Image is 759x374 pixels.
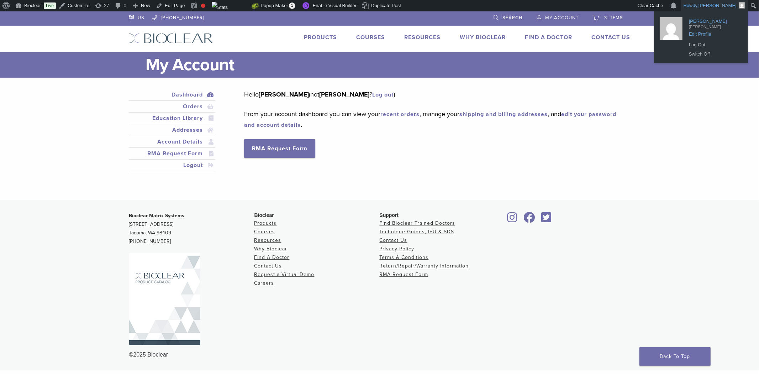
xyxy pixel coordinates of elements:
[380,212,399,218] span: Support
[129,33,213,43] img: Bioclear
[654,11,748,63] ul: Howdy, Tanya Copeman
[130,126,214,134] a: Addresses
[521,216,538,223] a: Bioclear
[593,11,623,22] a: 3 items
[146,52,631,78] h1: My Account
[254,229,275,235] a: Courses
[212,2,252,10] img: Views over 48 hours. Click for more Jetpack Stats.
[545,15,579,21] span: My Account
[380,246,415,252] a: Privacy Policy
[689,16,739,22] span: [PERSON_NAME]
[685,50,742,59] a: Switch Off
[254,220,277,226] a: Products
[304,34,337,41] a: Products
[254,246,288,252] a: Why Bioclear
[459,111,548,118] a: shipping and billing addresses
[130,137,214,146] a: Account Details
[254,254,290,260] a: Find A Doctor
[537,11,579,22] a: My Account
[372,91,394,98] a: Log out
[129,11,145,22] a: US
[592,34,631,41] a: Contact Us
[244,109,620,130] p: From your account dashboard you can view your , manage your , and .
[44,2,56,9] a: Live
[525,34,573,41] a: Find A Doctor
[460,34,506,41] a: Why Bioclear
[539,216,554,223] a: Bioclear
[129,253,200,345] img: Bioclear
[319,90,369,98] strong: [PERSON_NAME]
[130,149,214,158] a: RMA Request Form
[639,347,711,366] a: Back To Top
[380,271,428,277] a: RMA Request Form
[689,28,739,35] span: Edit Profile
[380,237,407,243] a: Contact Us
[130,114,214,123] a: Education Library
[129,350,630,359] div: ©2025 Bioclear
[244,89,620,100] p: Hello (not ? )
[505,216,520,223] a: Bioclear
[129,213,185,219] strong: Bioclear Matrix Systems
[254,212,274,218] span: Bioclear
[380,111,420,118] a: recent orders
[244,139,315,158] a: RMA Request Form
[152,11,205,22] a: [PHONE_NUMBER]
[254,271,315,277] a: Request a Virtual Demo
[685,40,742,50] a: Log Out
[503,15,523,21] span: Search
[254,263,282,269] a: Contact Us
[130,102,214,111] a: Orders
[254,237,281,243] a: Resources
[405,34,441,41] a: Resources
[129,212,254,246] p: [STREET_ADDRESS] Tacoma, WA 98409 [PHONE_NUMBER]
[605,15,623,21] span: 3 items
[689,22,739,28] span: [PERSON_NAME]
[380,220,455,226] a: Find Bioclear Trained Doctors
[494,11,523,22] a: Search
[201,4,205,8] div: Focus keyphrase not set
[254,280,274,286] a: Careers
[380,263,469,269] a: Return/Repair/Warranty Information
[357,34,385,41] a: Courses
[130,161,214,170] a: Logout
[380,254,429,260] a: Terms & Conditions
[259,90,309,98] strong: [PERSON_NAME]
[289,2,295,9] span: 1
[699,3,737,8] span: [PERSON_NAME]
[380,229,454,235] a: Technique Guides, IFU & SDS
[130,90,214,99] a: Dashboard
[129,89,216,180] nav: Account pages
